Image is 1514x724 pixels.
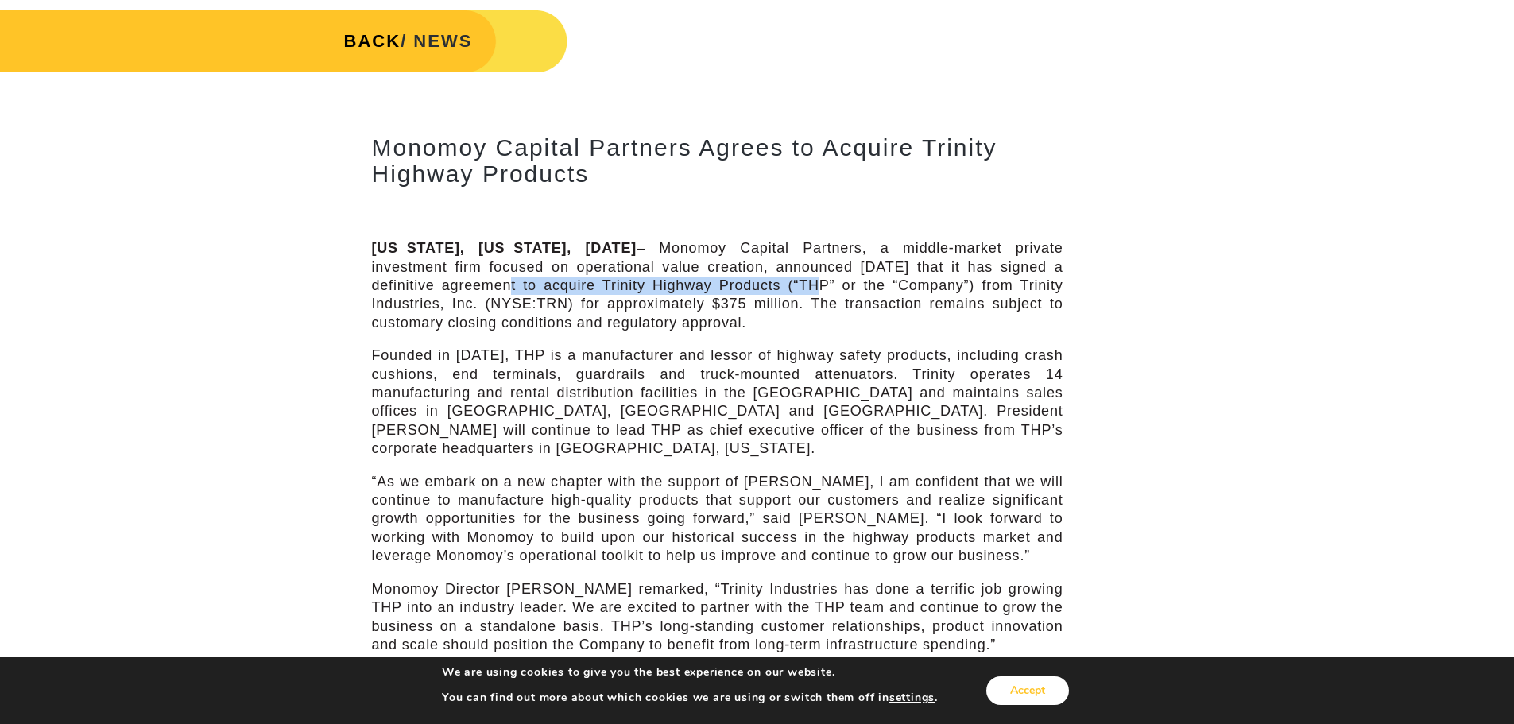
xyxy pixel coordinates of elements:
p: – Monomoy Capital Partners, a middle-market private investment firm focused on operational value ... [372,239,1063,332]
p: We are using cookies to give you the best experience on our website. [442,665,938,679]
strong: / NEWS [344,31,473,51]
h2: Monomoy Capital Partners Agrees to Acquire Trinity Highway Products [372,134,1063,187]
button: settings [889,691,935,705]
p: Monomoy Director [PERSON_NAME] remarked, “Trinity Industries has done a terrific job growing THP ... [372,580,1063,655]
strong: [US_STATE], [US_STATE], [DATE] [372,240,637,256]
p: Founded in [DATE], THP is a manufacturer and lessor of highway safety products, including crash c... [372,347,1063,458]
a: BACK [344,31,401,51]
button: Accept [986,676,1069,705]
p: You can find out more about which cookies we are using or switch them off in . [442,691,938,705]
p: “As we embark on a new chapter with the support of [PERSON_NAME], I am confident that we will con... [372,473,1063,566]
